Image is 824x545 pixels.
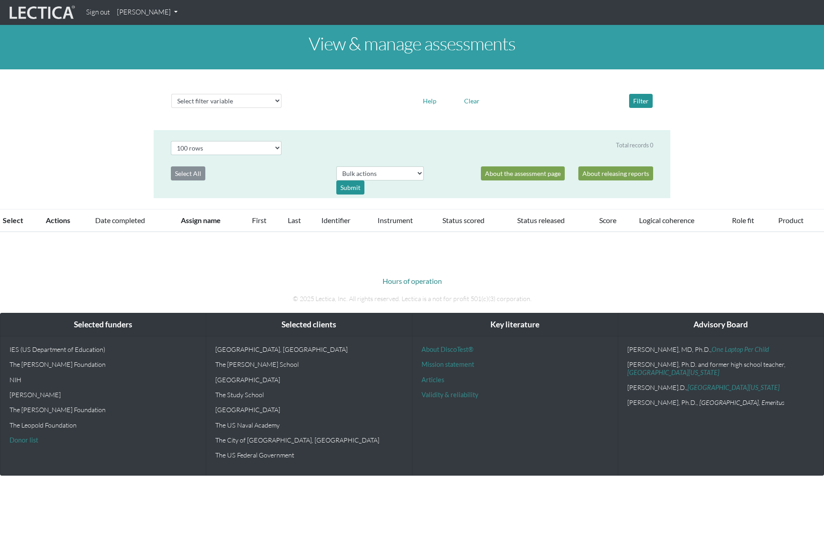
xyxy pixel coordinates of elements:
a: One Laptop Per Child [712,345,769,353]
p: [PERSON_NAME], MD, Ph.D., [627,345,814,353]
a: Score [599,216,616,224]
a: Mission statement [422,360,474,368]
button: Help [419,94,441,108]
p: The Leopold Foundation [10,421,197,429]
p: [PERSON_NAME].D., [627,384,814,391]
a: First [252,216,267,224]
p: The Study School [215,391,402,399]
a: Logical coherence [639,216,694,224]
p: [PERSON_NAME], Ph.D. and former high school teacher, [627,360,814,376]
a: Donor list [10,436,38,444]
a: [GEOGRAPHIC_DATA][US_STATE] [688,384,780,391]
p: [GEOGRAPHIC_DATA], [GEOGRAPHIC_DATA] [215,345,402,353]
th: Assign name [175,209,247,232]
button: Clear [460,94,484,108]
div: Selected funders [0,313,206,336]
div: Advisory Board [618,313,824,336]
p: [GEOGRAPHIC_DATA] [215,406,402,414]
a: Articles [422,376,444,384]
p: The [PERSON_NAME] Foundation [10,406,197,414]
p: © 2025 Lectica, Inc. All rights reserved. Lectica is a not for profit 501(c)(3) corporation. [160,294,664,304]
p: The City of [GEOGRAPHIC_DATA], [GEOGRAPHIC_DATA] [215,436,402,444]
a: Last [288,216,301,224]
a: About the assessment page [481,166,565,180]
div: Key literature [412,313,618,336]
p: [PERSON_NAME], Ph.D. [627,399,814,406]
a: Validity & reliability [422,391,478,399]
a: About releasing reports [578,166,653,180]
a: Role fit [732,216,754,224]
em: , [GEOGRAPHIC_DATA], Emeritus [697,399,785,406]
p: The US Federal Government [215,451,402,459]
a: Sign out [82,4,113,21]
p: The [PERSON_NAME] Foundation [10,360,197,368]
a: Date completed [95,216,145,224]
a: [GEOGRAPHIC_DATA][US_STATE] [627,369,719,376]
p: The [PERSON_NAME] School [215,360,402,368]
button: Select All [171,166,205,180]
a: Identifier [321,216,350,224]
p: [GEOGRAPHIC_DATA] [215,376,402,384]
button: Filter [629,94,653,108]
a: Help [419,96,441,104]
th: Actions [40,209,90,232]
a: Hours of operation [383,277,442,285]
a: About DiscoTest® [422,345,473,353]
p: The US Naval Academy [215,421,402,429]
div: Selected clients [206,313,412,336]
a: Status scored [442,216,485,224]
p: NIH [10,376,197,384]
p: IES (US Department of Education) [10,345,197,353]
a: [PERSON_NAME] [113,4,181,21]
p: [PERSON_NAME] [10,391,197,399]
div: Total records 0 [616,141,653,150]
a: Status released [517,216,565,224]
a: Product [778,216,804,224]
div: Submit [336,180,364,195]
img: lecticalive [7,4,75,21]
a: Instrument [378,216,413,224]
